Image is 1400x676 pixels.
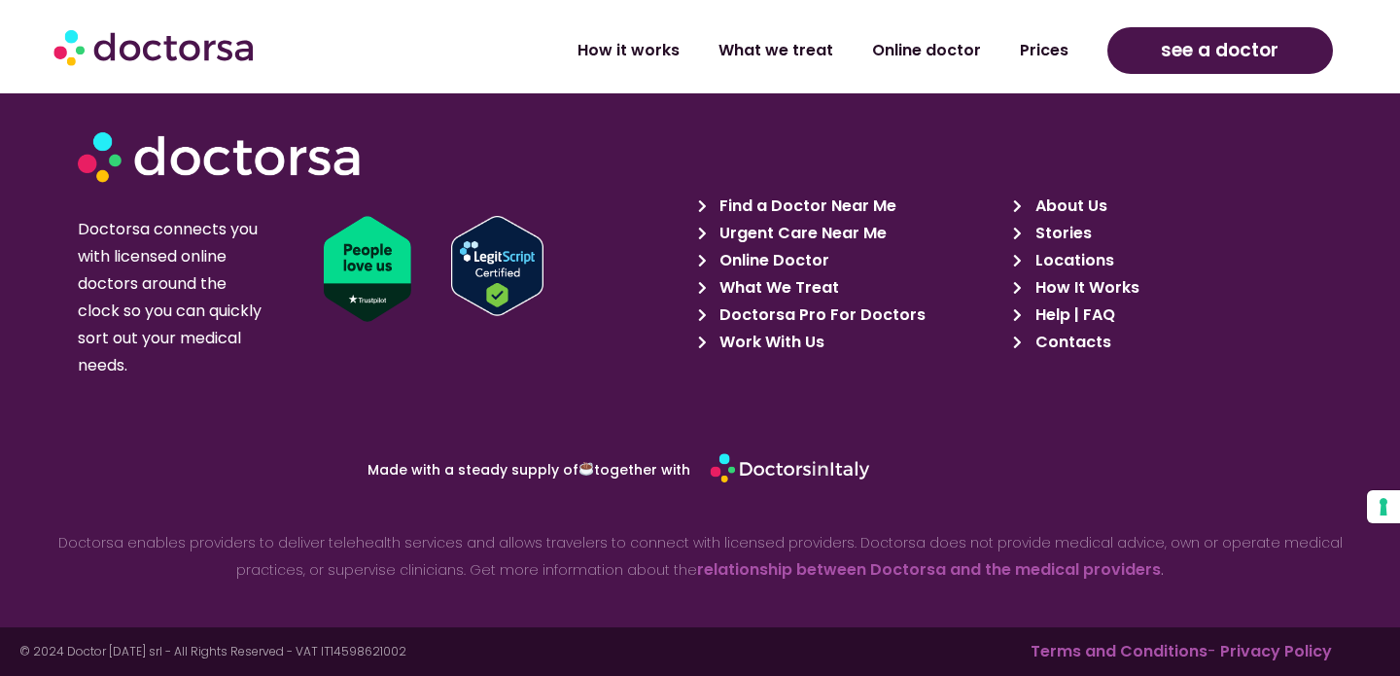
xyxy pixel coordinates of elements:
a: How it works [558,28,699,73]
span: Work With Us [715,329,824,356]
a: Find a Doctor Near Me [698,193,1002,220]
p: Doctorsa connects you with licensed online doctors around the clock so you can quickly sort out y... [78,216,269,379]
a: Privacy Policy [1220,640,1332,662]
a: Help | FAQ [1013,302,1317,329]
a: Urgent Care Near Me [698,220,1002,247]
span: Locations [1031,247,1114,274]
a: Prices [1000,28,1088,73]
a: Terms and Conditions [1031,640,1207,662]
span: Find a Doctor Near Me [715,193,896,220]
p: Made with a steady supply of together with [177,462,690,477]
span: Help | FAQ [1031,302,1115,329]
p: Doctorsa enables providers to deliver telehealth services and allows travelers to connect with li... [52,529,1349,584]
a: How It Works [1013,274,1317,302]
span: About Us [1031,193,1107,220]
a: Verify LegitScript Approval for www.doctorsa.com [451,216,711,316]
a: Online doctor [853,28,1000,73]
a: Online Doctor [698,247,1002,274]
a: Doctorsa Pro For Doctors [698,302,1002,329]
a: What We Treat [698,274,1002,302]
img: ☕ [579,462,593,476]
span: Online Doctor [715,247,829,274]
a: Stories [1013,220,1317,247]
a: What we treat [699,28,853,73]
a: Contacts [1013,329,1317,356]
a: Locations [1013,247,1317,274]
a: About Us [1013,193,1317,220]
p: © 2024 Doctor [DATE] srl - All Rights Reserved - VAT IT14598621002 [19,646,699,658]
strong: . [1161,560,1164,580]
span: What We Treat [715,274,839,302]
span: Stories [1031,220,1092,247]
span: Urgent Care Near Me [715,220,887,247]
span: - [1031,640,1216,662]
img: Verify Approval for www.doctorsa.com [451,216,543,316]
span: Doctorsa Pro For Doctors [715,302,926,329]
span: see a doctor [1161,35,1278,66]
span: How It Works [1031,274,1139,302]
a: Work With Us [698,329,1002,356]
span: Contacts [1031,329,1111,356]
button: Your consent preferences for tracking technologies [1367,490,1400,523]
a: relationship between Doctorsa and the medical providers [697,558,1161,581]
a: see a doctor [1107,27,1333,74]
nav: Menu [370,28,1087,73]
